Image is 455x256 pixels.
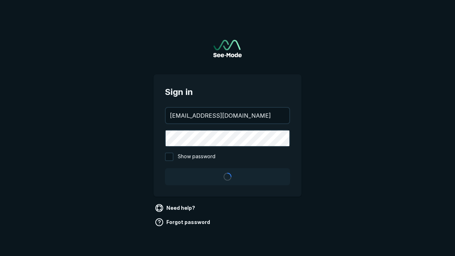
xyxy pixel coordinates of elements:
span: Sign in [165,86,290,98]
img: See-Mode Logo [213,40,242,57]
input: your@email.com [166,108,289,123]
a: Forgot password [154,217,213,228]
a: Go to sign in [213,40,242,57]
a: Need help? [154,202,198,214]
span: Show password [178,153,215,161]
